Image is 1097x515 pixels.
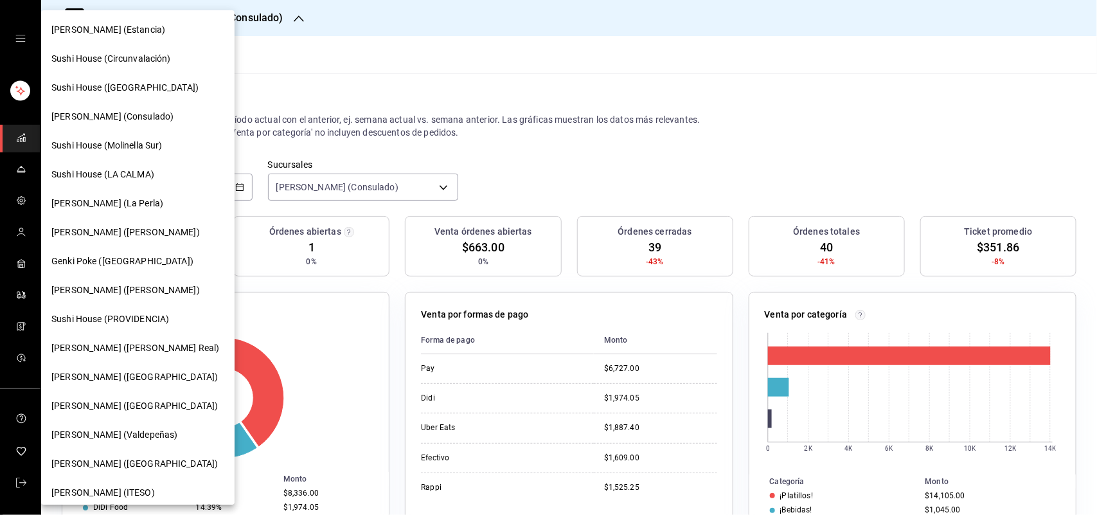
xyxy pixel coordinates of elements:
span: [PERSON_NAME] ([PERSON_NAME]) [51,226,200,239]
span: [PERSON_NAME] (Consulado) [51,110,174,123]
span: [PERSON_NAME] (ITESO) [51,486,155,500]
span: [PERSON_NAME] (La Perla) [51,197,163,210]
div: [PERSON_NAME] (Estancia) [41,15,235,44]
span: [PERSON_NAME] (Valdepeñas) [51,428,177,442]
span: [PERSON_NAME] ([PERSON_NAME] Real) [51,341,219,355]
div: Genki Poke ([GEOGRAPHIC_DATA]) [41,247,235,276]
span: Genki Poke ([GEOGRAPHIC_DATA]) [51,255,193,268]
div: [PERSON_NAME] (Valdepeñas) [41,420,235,449]
div: [PERSON_NAME] ([GEOGRAPHIC_DATA]) [41,449,235,478]
div: Sushi House (LA CALMA) [41,160,235,189]
span: Sushi House (Circunvalación) [51,52,171,66]
div: Sushi House (Circunvalación) [41,44,235,73]
span: Sushi House (LA CALMA) [51,168,154,181]
span: Sushi House (Molinella Sur) [51,139,163,152]
div: [PERSON_NAME] (Consulado) [41,102,235,131]
div: [PERSON_NAME] ([PERSON_NAME] Real) [41,334,235,363]
span: [PERSON_NAME] ([GEOGRAPHIC_DATA]) [51,370,218,384]
div: Sushi House (Molinella Sur) [41,131,235,160]
div: [PERSON_NAME] (La Perla) [41,189,235,218]
div: [PERSON_NAME] ([GEOGRAPHIC_DATA]) [41,392,235,420]
span: [PERSON_NAME] ([PERSON_NAME]) [51,284,200,297]
div: [PERSON_NAME] (ITESO) [41,478,235,507]
span: [PERSON_NAME] ([GEOGRAPHIC_DATA]) [51,457,218,471]
div: Sushi House (PROVIDENCIA) [41,305,235,334]
div: [PERSON_NAME] ([PERSON_NAME]) [41,218,235,247]
div: [PERSON_NAME] ([GEOGRAPHIC_DATA]) [41,363,235,392]
div: [PERSON_NAME] ([PERSON_NAME]) [41,276,235,305]
span: Sushi House ([GEOGRAPHIC_DATA]) [51,81,199,95]
span: [PERSON_NAME] ([GEOGRAPHIC_DATA]) [51,399,218,413]
div: Sushi House ([GEOGRAPHIC_DATA]) [41,73,235,102]
span: [PERSON_NAME] (Estancia) [51,23,165,37]
span: Sushi House (PROVIDENCIA) [51,312,169,326]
